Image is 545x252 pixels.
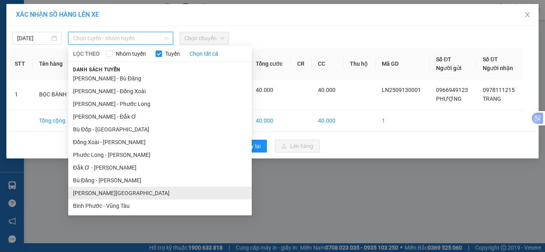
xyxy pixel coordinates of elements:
li: Bù Đốp - [GEOGRAPHIC_DATA] [68,123,252,136]
li: Đắk Ơ - [PERSON_NAME] [68,161,252,174]
span: Số ĐT [483,56,498,63]
td: 1 [8,79,33,110]
td: 40.000 [249,110,291,132]
td: BỌC BÁNH TRÁNG [33,79,95,110]
th: Tổng cước [249,49,291,79]
span: 0978111215 [483,87,515,93]
span: Nhận: [62,8,81,16]
th: Thu hộ [344,49,376,79]
a: Chọn tất cả [190,49,218,58]
span: Chọn chuyến [184,32,224,44]
span: down [164,36,169,41]
li: [PERSON_NAME][GEOGRAPHIC_DATA] [68,187,252,199]
span: Tuyến [162,49,183,58]
td: 1 [375,110,430,132]
span: Gửi: [7,8,19,16]
span: close [524,12,531,18]
span: Nhóm tuyến [113,49,149,58]
span: 0966949123 [436,87,468,93]
div: VP Bình Long [62,7,117,26]
li: [PERSON_NAME] - Đắk Ơ [68,110,252,123]
button: Close [516,4,539,26]
th: CC [312,49,343,79]
span: 40.000 [256,87,273,93]
th: STT [8,49,33,79]
li: Bình Phước - Vũng Tàu [68,199,252,212]
div: TRANG [62,26,117,35]
li: Đồng Xoài - [PERSON_NAME] [68,136,252,148]
td: 40.000 [312,110,343,132]
span: Chọn tuyến - nhóm tuyến [73,32,168,44]
li: Bù Đăng - [PERSON_NAME] [68,174,252,187]
span: PHƯỢNG [436,96,462,102]
span: 40.000 [318,87,336,93]
li: [PERSON_NAME] - Phước Long [68,98,252,110]
span: XÁC NHẬN SỐ HÀNG LÊN XE [16,11,99,18]
span: CC : [61,53,72,62]
span: Người gửi [436,65,462,71]
span: TRANG [483,96,501,102]
div: 40.000 [61,51,117,63]
li: [PERSON_NAME] - Bù Đăng [68,72,252,85]
div: VP Lộc Ninh [7,7,57,26]
th: Mã GD [375,49,430,79]
li: Phước Long - [PERSON_NAME] [68,148,252,161]
span: Danh sách tuyến [68,66,125,73]
button: uploadLên hàng [275,140,320,152]
span: Số ĐT [436,56,451,63]
li: [PERSON_NAME] - Đồng Xoài [68,85,252,98]
span: LN2509130001 [382,87,421,93]
th: Tên hàng [33,49,95,79]
div: PHƯỢNG [7,26,57,35]
input: 13/09/2025 [17,34,50,43]
th: CR [291,49,312,79]
td: Tổng cộng [33,110,95,132]
span: LỌC THEO [73,49,100,58]
span: Người nhận [483,65,513,71]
